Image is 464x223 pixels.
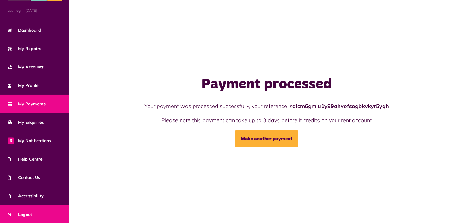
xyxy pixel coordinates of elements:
[8,46,41,52] span: My Repairs
[8,64,44,70] span: My Accounts
[8,212,32,218] span: Logout
[8,82,39,89] span: My Profile
[132,76,401,93] h1: Payment processed
[8,27,41,33] span: Dashboard
[132,116,401,124] p: Please note this payment can take up to 3 days before it credits on your rent account
[132,102,401,110] p: Your payment was processed successfully, your reference is
[8,119,44,126] span: My Enquiries
[8,193,44,199] span: Accessibility
[8,137,14,144] span: 0
[235,130,298,147] a: Make another payment
[292,103,389,110] strong: qlcm6gmiu1y99ahvofsogbkvkyr5yqh
[8,138,51,144] span: My Notifications
[8,174,40,181] span: Contact Us
[8,156,43,162] span: Help Centre
[8,8,62,13] span: Last login: [DATE]
[8,101,46,107] span: My Payments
